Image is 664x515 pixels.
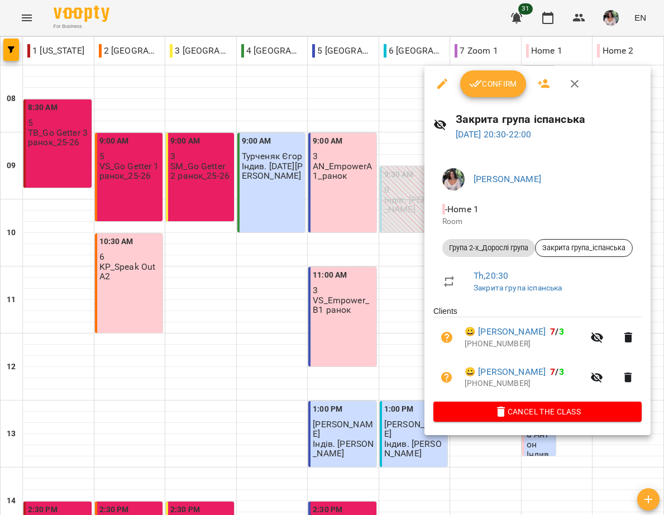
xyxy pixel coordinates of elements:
[474,174,541,184] a: [PERSON_NAME]
[559,366,564,377] span: 3
[456,111,642,128] h6: Закрита група іспанська
[465,338,584,350] p: [PHONE_NUMBER]
[456,129,532,140] a: [DATE] 20:30-22:00
[433,402,642,422] button: Cancel the class
[465,365,546,379] a: 😀 [PERSON_NAME]
[550,326,555,337] span: 7
[559,326,564,337] span: 3
[474,283,562,292] a: Закрита група іспанська
[442,216,633,227] p: Room
[433,306,642,401] ul: Clients
[442,204,481,214] span: - Home 1
[433,324,460,351] button: Unpaid. Bill the attendance?
[433,364,460,391] button: Unpaid. Bill the attendance?
[550,326,563,337] b: /
[550,366,563,377] b: /
[550,366,555,377] span: 7
[474,270,508,281] a: Th , 20:30
[442,243,535,253] span: Група 2-х_Дорослі група
[469,77,517,90] span: Confirm
[465,378,584,389] p: [PHONE_NUMBER]
[465,325,546,338] a: 😀 [PERSON_NAME]
[442,168,465,190] img: 7257e8bb75545e5bf123dfdeb50cf1ff.jpeg
[536,243,632,253] span: Закрита група_іспанська
[460,70,526,97] button: Confirm
[535,239,633,257] div: Закрита група_іспанська
[442,405,633,418] span: Cancel the class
